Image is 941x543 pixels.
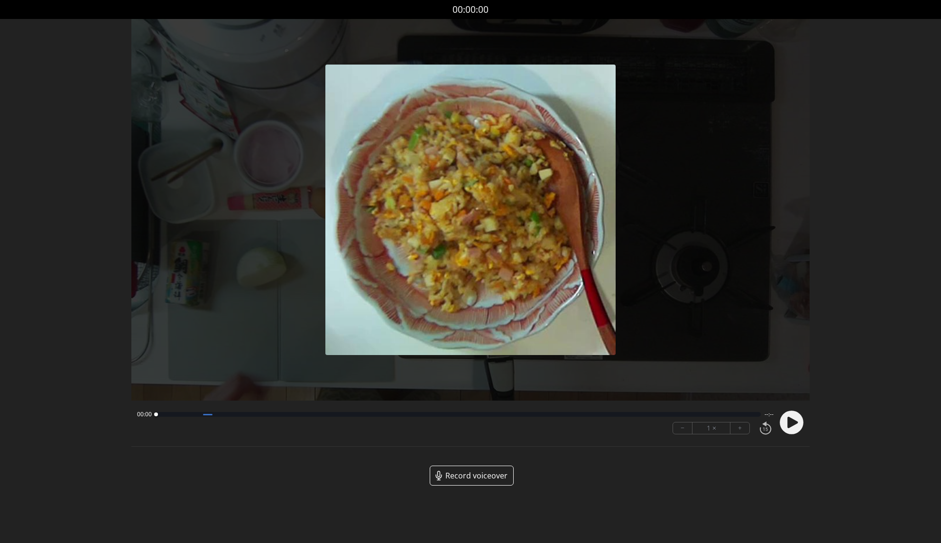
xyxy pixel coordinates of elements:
img: Poster Image [325,65,616,355]
div: 1 × [692,422,730,434]
a: Record voiceover [430,466,514,486]
span: 00:00 [137,411,152,418]
button: + [730,422,749,434]
span: Record voiceover [445,470,507,481]
a: 00:00:00 [452,3,489,17]
button: − [673,422,692,434]
span: --:-- [765,411,774,418]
